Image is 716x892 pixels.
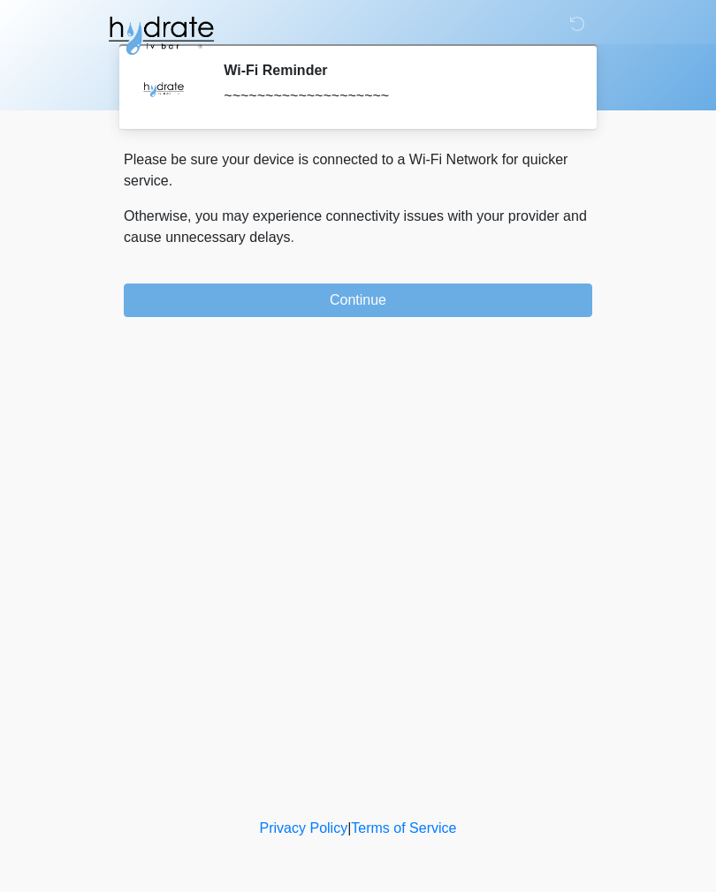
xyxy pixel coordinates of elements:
[351,820,456,835] a: Terms of Service
[224,86,566,107] div: ~~~~~~~~~~~~~~~~~~~~
[124,283,592,317] button: Continue
[124,206,592,248] p: Otherwise, you may experience connectivity issues with your provider and cause unnecessary delays
[347,820,351,835] a: |
[124,149,592,192] p: Please be sure your device is connected to a Wi-Fi Network for quicker service.
[291,230,294,245] span: .
[106,13,216,57] img: Hydrate IV Bar - Fort Collins Logo
[260,820,348,835] a: Privacy Policy
[137,62,190,115] img: Agent Avatar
